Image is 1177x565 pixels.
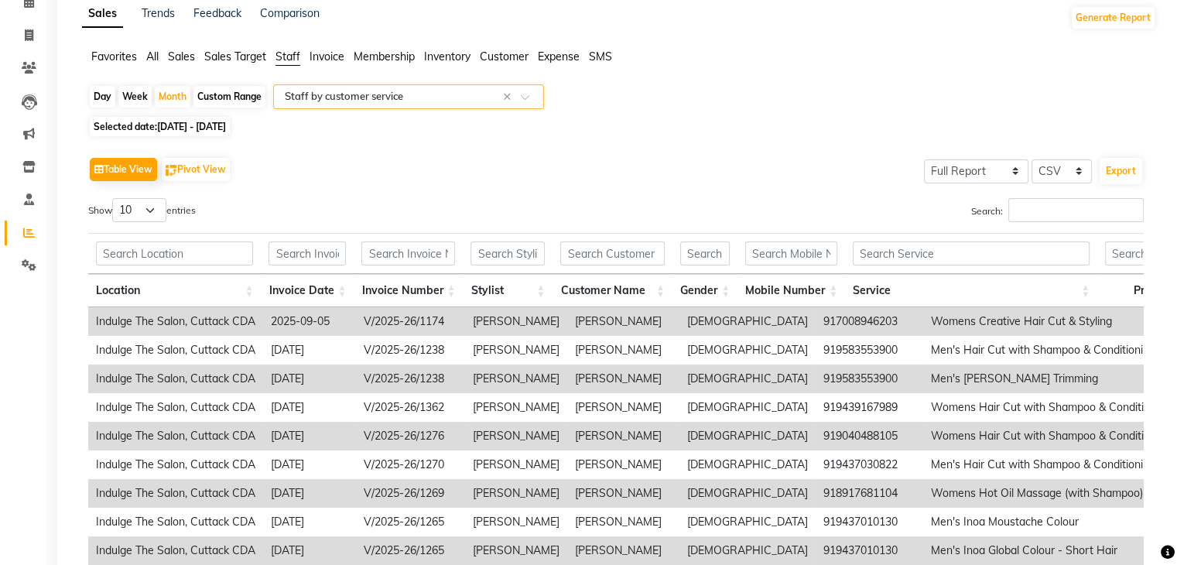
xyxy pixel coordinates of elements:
label: Search: [971,198,1144,222]
td: [DATE] [263,508,356,536]
button: Generate Report [1072,7,1155,29]
span: [DATE] - [DATE] [157,121,226,132]
th: Customer Name: activate to sort column ascending [553,274,672,307]
td: V/2025-26/1276 [356,422,465,450]
td: V/2025-26/1238 [356,336,465,365]
td: [PERSON_NAME] [567,393,679,422]
td: Indulge The Salon, Cuttack CDA [88,479,263,508]
td: [DEMOGRAPHIC_DATA] [679,365,816,393]
td: V/2025-26/1362 [356,393,465,422]
td: Indulge The Salon, Cuttack CDA [88,393,263,422]
span: All [146,50,159,63]
td: [PERSON_NAME] [567,479,679,508]
td: 919437010130 [816,508,923,536]
span: Favorites [91,50,137,63]
span: Clear all [503,89,516,105]
td: [DEMOGRAPHIC_DATA] [679,479,816,508]
span: Membership [354,50,415,63]
td: Indulge The Salon, Cuttack CDA [88,508,263,536]
td: [PERSON_NAME] [567,536,679,565]
td: V/2025-26/1174 [356,307,465,336]
input: Search: [1008,198,1144,222]
span: Sales Target [204,50,266,63]
div: Day [90,86,115,108]
td: V/2025-26/1265 [356,536,465,565]
th: Location: activate to sort column ascending [88,274,261,307]
td: V/2025-26/1265 [356,508,465,536]
td: [PERSON_NAME] [567,450,679,479]
td: [PERSON_NAME] [465,536,567,565]
td: [DATE] [263,393,356,422]
div: Month [155,86,190,108]
button: Pivot View [162,158,230,181]
input: Search Invoice Number [361,241,455,265]
td: [PERSON_NAME] [465,450,567,479]
input: Search Mobile Number [745,241,837,265]
span: Expense [538,50,580,63]
td: [DATE] [263,422,356,450]
td: [PERSON_NAME] [567,365,679,393]
td: 919583553900 [816,365,923,393]
input: Search Location [96,241,253,265]
button: Table View [90,158,157,181]
input: Search Stylist [470,241,545,265]
td: [DATE] [263,336,356,365]
td: 2025-09-05 [263,307,356,336]
td: Indulge The Salon, Cuttack CDA [88,422,263,450]
td: Indulge The Salon, Cuttack CDA [88,536,263,565]
td: [DEMOGRAPHIC_DATA] [679,508,816,536]
td: [DEMOGRAPHIC_DATA] [679,307,816,336]
input: Search Service [853,241,1090,265]
td: [DATE] [263,536,356,565]
td: Indulge The Salon, Cuttack CDA [88,365,263,393]
td: Indulge The Salon, Cuttack CDA [88,336,263,365]
td: V/2025-26/1238 [356,365,465,393]
th: Stylist: activate to sort column ascending [463,274,553,307]
td: 917008946203 [816,307,923,336]
td: Indulge The Salon, Cuttack CDA [88,307,263,336]
input: Search Gender [680,241,730,265]
td: Indulge The Salon, Cuttack CDA [88,450,263,479]
span: Customer [480,50,529,63]
span: SMS [589,50,612,63]
a: Feedback [193,6,241,20]
button: Export [1100,158,1142,184]
img: pivot.png [166,165,177,176]
td: 919040488105 [816,422,923,450]
td: [PERSON_NAME] [567,508,679,536]
td: [PERSON_NAME] [567,336,679,365]
div: Custom Range [193,86,265,108]
td: [PERSON_NAME] [465,365,567,393]
span: Selected date: [90,117,230,136]
input: Search Invoice Date [269,241,346,265]
th: Invoice Number: activate to sort column ascending [354,274,463,307]
th: Invoice Date: activate to sort column ascending [261,274,354,307]
span: Sales [168,50,195,63]
td: [PERSON_NAME] [567,307,679,336]
span: Invoice [310,50,344,63]
td: V/2025-26/1269 [356,479,465,508]
td: 919583553900 [816,336,923,365]
a: Trends [142,6,175,20]
td: [DEMOGRAPHIC_DATA] [679,536,816,565]
th: Gender: activate to sort column ascending [672,274,737,307]
td: 919439167989 [816,393,923,422]
th: Mobile Number: activate to sort column ascending [737,274,845,307]
td: [PERSON_NAME] [465,393,567,422]
a: Comparison [260,6,320,20]
td: 919437010130 [816,536,923,565]
td: [DEMOGRAPHIC_DATA] [679,450,816,479]
input: Search Price [1105,241,1171,265]
td: 919437030822 [816,450,923,479]
div: Week [118,86,152,108]
td: [DATE] [263,479,356,508]
td: [PERSON_NAME] [465,479,567,508]
th: Service: activate to sort column ascending [845,274,1097,307]
td: [PERSON_NAME] [465,422,567,450]
td: 918917681104 [816,479,923,508]
input: Search Customer Name [560,241,664,265]
td: [PERSON_NAME] [567,422,679,450]
select: Showentries [112,198,166,222]
td: [PERSON_NAME] [465,307,567,336]
span: Staff [275,50,300,63]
